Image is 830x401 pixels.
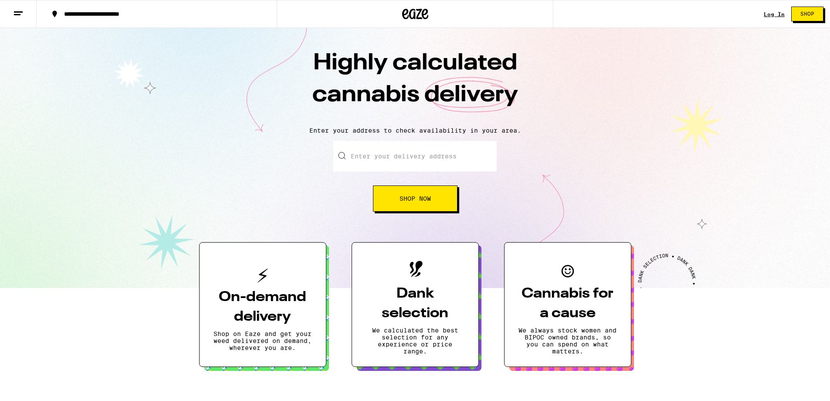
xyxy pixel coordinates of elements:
[518,284,617,323] h3: Cannabis for a cause
[785,7,830,21] a: Shop
[366,284,464,323] h3: Dank selection
[352,242,479,367] button: Dank selectionWe calculated the best selection for any experience or price range.
[366,327,464,355] p: We calculated the best selection for any experience or price range.
[764,11,785,17] a: Log In
[199,242,326,367] button: On-demand deliveryShop on Eaze and get your weed delivered on demand, wherever you are.
[791,7,823,21] button: Shop
[263,48,568,120] h1: Highly calculated cannabis delivery
[504,242,631,367] button: Cannabis for a causeWe always stock women and BIPOC owned brands, so you can spend on what matters.
[373,185,457,212] button: Shop Now
[518,327,617,355] p: We always stock women and BIPOC owned brands, so you can spend on what matters.
[333,141,497,171] input: Enter your delivery address
[213,288,312,327] h3: On-demand delivery
[9,127,821,134] p: Enter your address to check availability in your area.
[213,330,312,351] p: Shop on Eaze and get your weed delivered on demand, wherever you are.
[800,11,814,17] span: Shop
[400,195,431,202] span: Shop Now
